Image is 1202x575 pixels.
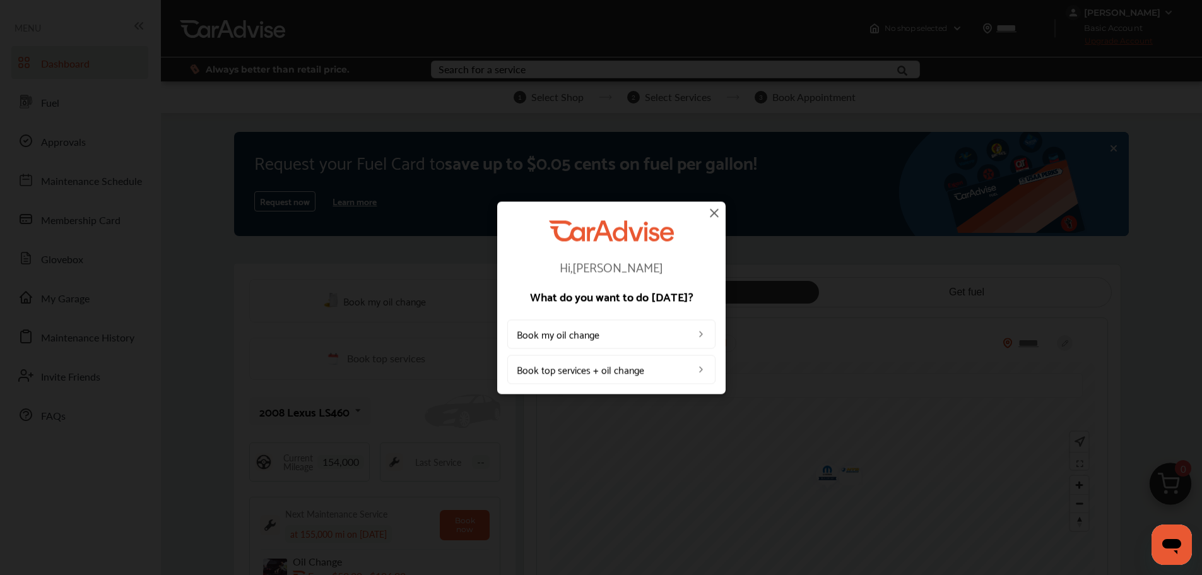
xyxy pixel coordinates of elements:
a: Book top services + oil change [507,355,716,384]
iframe: Button to launch messaging window [1152,525,1192,565]
a: Book my oil change [507,319,716,348]
p: What do you want to do [DATE]? [507,290,716,302]
img: left_arrow_icon.0f472efe.svg [696,329,706,339]
img: left_arrow_icon.0f472efe.svg [696,364,706,374]
img: close-icon.a004319c.svg [707,205,722,220]
img: CarAdvise Logo [549,220,674,241]
p: Hi, [PERSON_NAME] [507,260,716,273]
